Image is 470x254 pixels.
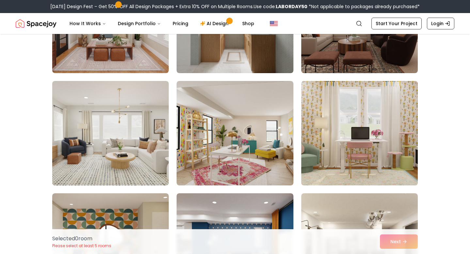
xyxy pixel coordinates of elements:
a: Spacejoy [16,17,56,30]
img: United States [270,20,278,27]
span: *Not applicable to packages already purchased* [307,3,420,10]
img: Spacejoy Logo [16,17,56,30]
a: Pricing [167,17,194,30]
img: Room room-13 [52,81,169,185]
nav: Main [64,17,259,30]
b: LABORDAY50 [276,3,307,10]
p: Selected 0 room [52,235,111,243]
button: Design Portfolio [113,17,166,30]
nav: Global [16,13,454,34]
img: Room room-14 [177,81,293,185]
img: Room room-15 [298,78,421,188]
div: [DATE] Design Fest – Get 50% OFF All Design Packages + Extra 10% OFF on Multiple Rooms. [50,3,420,10]
button: How It Works [64,17,111,30]
a: Shop [237,17,259,30]
a: Start Your Project [371,18,422,29]
p: Please select at least 5 rooms [52,243,111,248]
a: AI Design [195,17,236,30]
span: Use code: [254,3,307,10]
a: Login [427,18,454,29]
